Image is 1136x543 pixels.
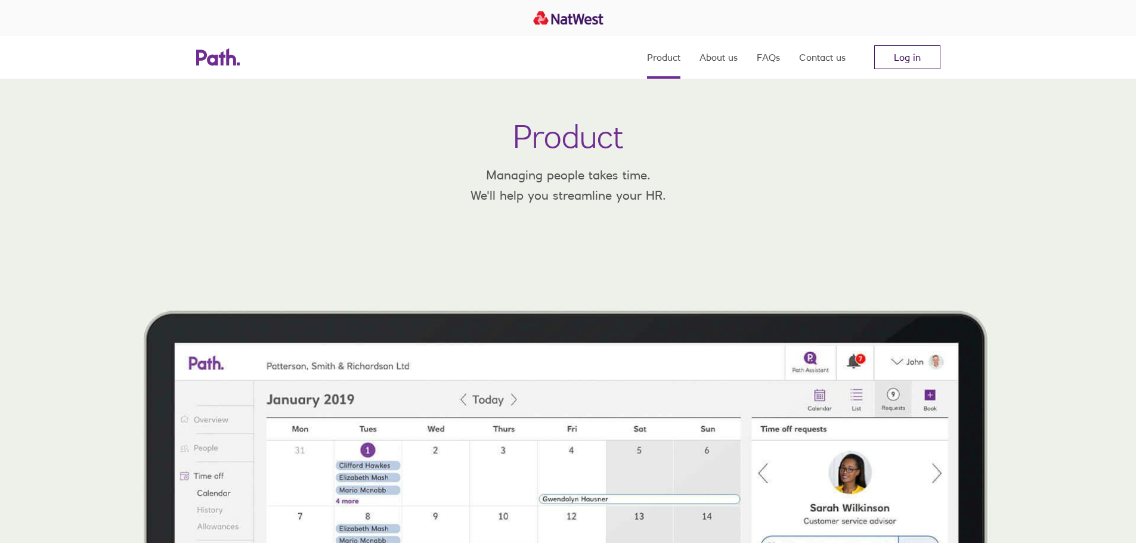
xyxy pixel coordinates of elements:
p: Managing people takes time. We'll help you streamline your HR. [461,165,676,205]
a: FAQs [757,36,780,79]
h1: Product [513,117,624,156]
a: Product [647,36,680,79]
a: Contact us [799,36,846,79]
a: Log in [874,45,940,69]
a: About us [699,36,738,79]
